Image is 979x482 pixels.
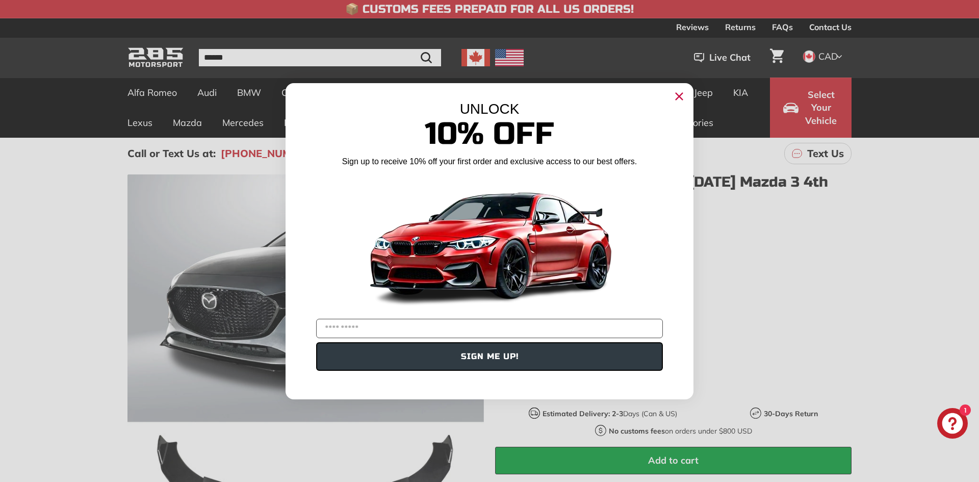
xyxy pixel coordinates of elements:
button: SIGN ME UP! [316,342,663,371]
input: YOUR EMAIL [316,319,663,338]
button: Close dialog [671,88,687,105]
img: Banner showing BMW 4 Series Body kit [362,171,617,315]
span: 10% Off [425,115,554,153]
span: Sign up to receive 10% off your first order and exclusive access to our best offers. [342,157,637,166]
inbox-online-store-chat: Shopify online store chat [934,408,971,441]
span: UNLOCK [460,101,520,117]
